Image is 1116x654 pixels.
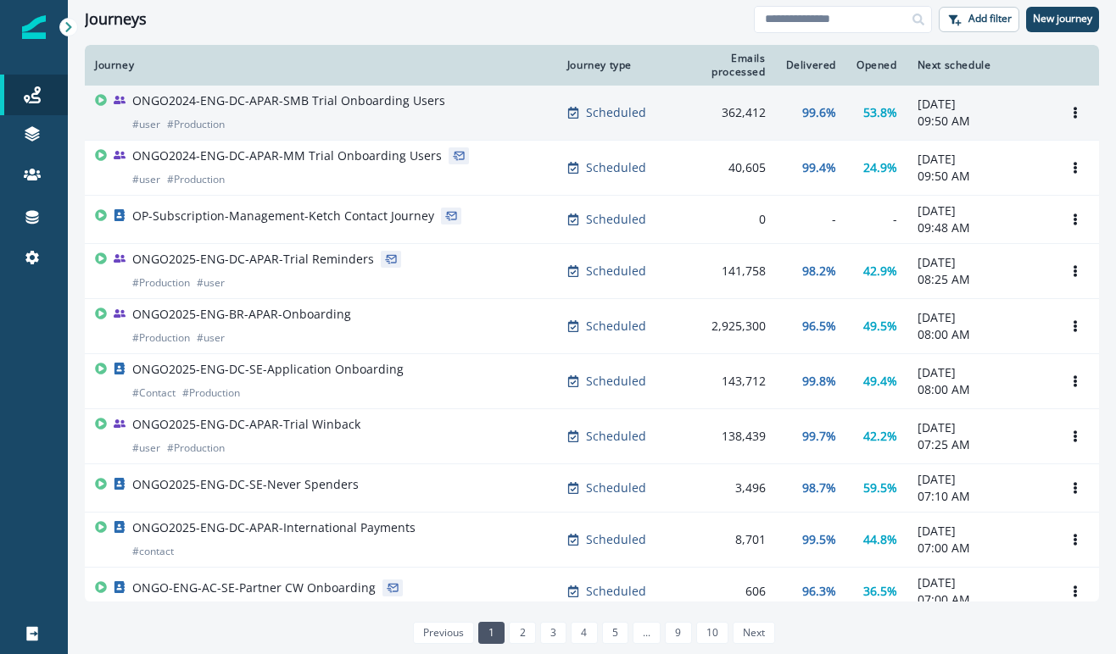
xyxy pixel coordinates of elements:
p: 96.5% [802,318,836,335]
p: [DATE] [918,419,1041,436]
button: Options [1062,155,1089,180]
button: Options [1062,527,1089,552]
p: 07:25 AM [918,436,1041,453]
p: 49.4% [863,373,897,390]
div: 606 [678,583,765,600]
p: ONGO2025-ENG-DC-APAR-International Payments [132,519,416,536]
ul: Pagination [409,622,776,644]
div: Next schedule [918,58,1041,72]
div: 362,412 [678,104,765,121]
p: [DATE] [918,96,1041,113]
button: Options [1062,369,1089,394]
p: # user [197,330,225,346]
p: ONGO2025-ENG-BR-APAR-Onboarding [132,306,351,323]
h1: Journeys [85,10,147,29]
p: Scheduled [586,263,646,280]
p: 99.8% [802,373,836,390]
p: Scheduled [586,428,646,445]
div: 143,712 [678,373,765,390]
a: ONGO2025-ENG-DC-APAR-Trial Reminders#Production#userScheduled141,75898.2%42.9%[DATE]08:25 AMOptions [85,244,1099,299]
p: 36.5% [863,583,897,600]
a: ONGO2024-ENG-DC-APAR-SMB Trial Onboarding Users#user#ProductionScheduled362,41299.6%53.8%[DATE]09... [85,86,1099,141]
p: 42.9% [863,263,897,280]
button: New journey [1026,7,1099,32]
div: 40,605 [678,159,765,176]
button: Options [1062,475,1089,501]
p: [DATE] [918,574,1041,591]
p: ONGO2024-ENG-DC-APAR-MM Trial Onboarding Users [132,147,442,164]
p: [DATE] [918,523,1041,540]
div: - [857,211,897,228]
p: Scheduled [586,159,646,176]
p: New journey [1033,13,1092,25]
p: [DATE] [918,254,1041,271]
div: 2,925,300 [678,318,765,335]
p: # Production [132,274,190,291]
p: 24.9% [863,159,897,176]
p: [DATE] [918,309,1041,326]
p: 42.2% [863,428,897,445]
p: Scheduled [586,531,646,548]
p: 08:00 AM [918,326,1041,343]
p: # user [132,116,160,133]
a: ONGO2025-ENG-DC-SE-Never SpendersScheduled3,49698.7%59.5%[DATE]07:10 AMOptions [85,464,1099,513]
a: Page 2 [509,622,535,644]
p: 49.5% [863,318,897,335]
a: Page 10 [696,622,728,644]
div: 0 [678,211,765,228]
p: 96.3% [802,583,836,600]
button: Options [1062,579,1089,604]
p: # contact [132,543,174,560]
p: 09:50 AM [918,113,1041,130]
p: 99.4% [802,159,836,176]
p: 99.6% [802,104,836,121]
div: 141,758 [678,263,765,280]
p: 44.8% [863,531,897,548]
p: 07:00 AM [918,591,1041,608]
p: Add filter [968,13,1012,25]
div: Journey type [567,58,658,72]
div: Delivered [786,58,836,72]
a: ONGO2025-ENG-DC-APAR-Trial Winback#user#ProductionScheduled138,43999.7%42.2%[DATE]07:25 AMOptions [85,409,1099,464]
div: Emails processed [678,52,765,79]
p: # Production [167,171,225,188]
img: Inflection [22,15,46,39]
p: 99.7% [802,428,836,445]
a: ONGO2025-ENG-DC-APAR-International Payments#contactScheduled8,70199.5%44.8%[DATE]07:00 AMOptions [85,513,1099,568]
p: # Production [182,385,240,402]
p: ONGO2025-ENG-DC-APAR-Trial Reminders [132,251,374,268]
p: ONGO2024-ENG-DC-APAR-SMB Trial Onboarding Users [132,92,445,109]
a: Next page [733,622,775,644]
p: # Production [167,116,225,133]
button: Add filter [939,7,1019,32]
a: Page 3 [540,622,566,644]
p: OP-Subscription-Management-Ketch Contact Journey [132,208,434,224]
p: # user [132,171,160,188]
a: ONGO-ENG-AC-SE-Partner CW OnboardingScheduled60696.3%36.5%[DATE]07:00 AMOptions [85,568,1099,616]
p: ONGO2025-ENG-DC-APAR-Trial Winback [132,416,360,433]
div: Opened [857,58,897,72]
p: 08:00 AM [918,381,1041,398]
a: Page 9 [665,622,691,644]
button: Options [1062,100,1089,125]
p: 98.7% [802,479,836,496]
p: 59.5% [863,479,897,496]
a: Page 4 [571,622,597,644]
p: Scheduled [586,211,646,228]
div: Journey [95,58,547,72]
p: [DATE] [918,151,1041,168]
button: Options [1062,258,1089,284]
a: Page 1 is your current page [478,622,505,644]
p: 99.5% [802,531,836,548]
p: [DATE] [918,364,1041,381]
p: 07:10 AM [918,488,1041,505]
div: 8,701 [678,531,765,548]
p: ONGO2025-ENG-DC-SE-Application Onboarding [132,361,404,378]
p: ONGO-ENG-AC-SE-Partner CW Onboarding [132,579,376,596]
a: Page 5 [602,622,628,644]
p: 07:00 AM [918,540,1041,557]
a: ONGO2025-ENG-DC-SE-Application Onboarding#Contact#ProductionScheduled143,71299.8%49.4%[DATE]08:00... [85,354,1099,409]
p: [DATE] [918,471,1041,488]
div: - [786,211,836,228]
a: ONGO2024-ENG-DC-APAR-MM Trial Onboarding Users#user#ProductionScheduled40,60599.4%24.9%[DATE]09:5... [85,141,1099,196]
